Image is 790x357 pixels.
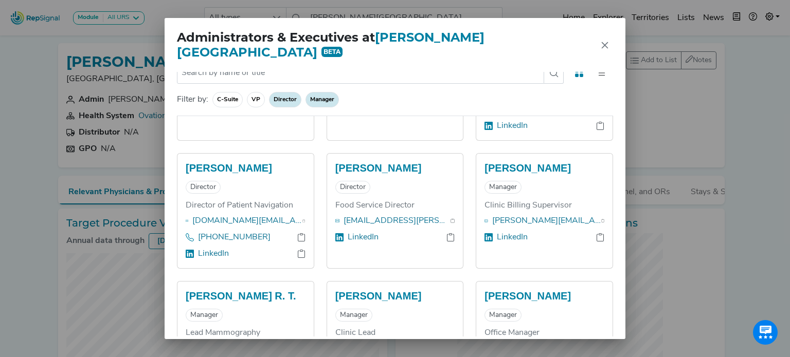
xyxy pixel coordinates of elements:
[269,92,301,107] span: Director
[186,162,306,174] h5: [PERSON_NAME]
[321,47,343,57] span: BETA
[335,201,455,211] h6: Food Service Director
[344,215,451,227] a: [EMAIL_ADDRESS][PERSON_NAME][DOMAIN_NAME]
[484,328,604,338] h6: Office Manager
[212,92,243,107] span: C-Suite
[186,290,306,302] h5: [PERSON_NAME] R. T.
[335,290,455,302] h5: [PERSON_NAME]
[335,309,372,322] span: Manager
[177,30,484,60] span: [PERSON_NAME][GEOGRAPHIC_DATA]
[497,231,528,243] a: LinkedIn
[484,162,604,174] h5: [PERSON_NAME]
[497,120,528,132] a: LinkedIn
[192,215,302,227] a: [DOMAIN_NAME][EMAIL_ADDRESS][PERSON_NAME][PERSON_NAME][DOMAIN_NAME]
[597,37,613,53] button: Close
[335,328,455,338] h6: Clinic Lead
[186,201,306,211] h6: Director of Patient Navigation
[177,30,597,60] h2: Administrators & Executives at
[177,62,544,84] input: Search by name or title
[348,231,379,243] a: LinkedIn
[198,231,271,243] a: [PHONE_NUMBER]
[198,248,229,260] a: LinkedIn
[186,309,223,322] span: Manager
[186,181,221,194] span: Director
[335,181,370,194] span: Director
[177,93,208,106] label: Filter by:
[484,181,522,194] span: Manager
[186,328,306,348] h6: Lead Mammography Technologist
[492,215,601,227] a: [PERSON_NAME][EMAIL_ADDRESS][PERSON_NAME][DOMAIN_NAME]
[484,290,604,302] h5: [PERSON_NAME]
[484,309,522,322] span: Manager
[247,92,265,107] span: VP
[306,92,339,107] span: Manager
[335,162,455,174] h5: [PERSON_NAME]
[484,201,604,211] h6: Clinic Billing Supervisor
